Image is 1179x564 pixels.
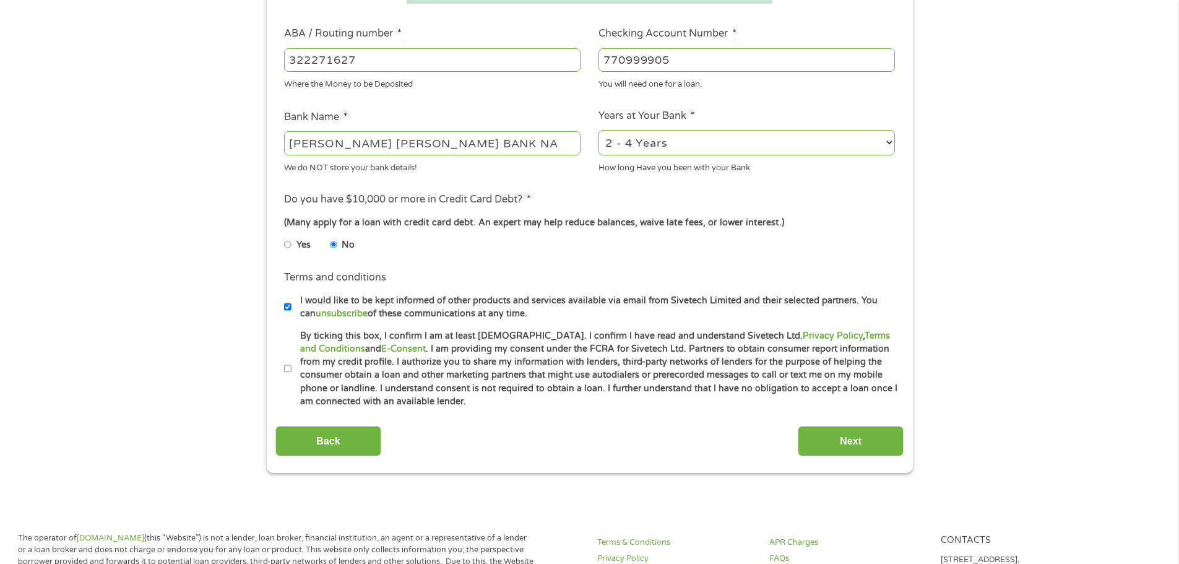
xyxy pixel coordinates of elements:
[292,329,899,409] label: By ticking this box, I confirm I am at least [DEMOGRAPHIC_DATA]. I confirm I have read and unders...
[284,111,348,124] label: Bank Name
[941,535,1098,547] h4: Contacts
[598,157,895,174] div: How long Have you been with your Bank
[284,74,581,91] div: Where the Money to be Deposited
[275,426,381,456] input: Back
[803,331,863,341] a: Privacy Policy
[598,48,895,72] input: 345634636
[598,74,895,91] div: You will need one for a loan.
[300,331,890,354] a: Terms and Conditions
[769,537,926,549] a: APR Charges
[342,238,355,252] label: No
[77,533,144,543] a: [DOMAIN_NAME]
[296,238,311,252] label: Yes
[598,110,695,123] label: Years at Your Bank
[284,193,531,206] label: Do you have $10,000 or more in Credit Card Debt?
[284,157,581,174] div: We do NOT store your bank details!
[284,48,581,72] input: 263177916
[798,426,904,456] input: Next
[284,216,894,230] div: (Many apply for a loan with credit card debt. An expert may help reduce balances, waive late fees...
[292,294,899,321] label: I would like to be kept informed of other products and services available via email from Sivetech...
[284,271,386,284] label: Terms and conditions
[381,344,426,354] a: E-Consent
[597,537,754,549] a: Terms & Conditions
[598,27,736,40] label: Checking Account Number
[284,27,402,40] label: ABA / Routing number
[316,308,368,319] a: unsubscribe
